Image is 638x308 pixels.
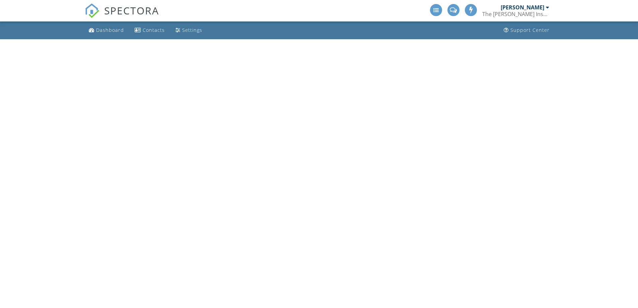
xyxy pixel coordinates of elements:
[104,3,159,17] span: SPECTORA
[96,27,124,33] div: Dashboard
[182,27,202,33] div: Settings
[86,24,127,37] a: Dashboard
[85,9,159,23] a: SPECTORA
[482,11,549,17] div: The Wells Inspection Group LLC
[510,27,550,33] div: Support Center
[85,3,99,18] img: The Best Home Inspection Software - Spectora
[132,24,167,37] a: Contacts
[501,4,544,11] div: [PERSON_NAME]
[143,27,165,33] div: Contacts
[501,24,552,37] a: Support Center
[173,24,205,37] a: Settings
